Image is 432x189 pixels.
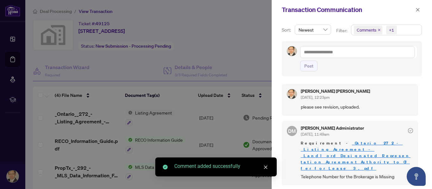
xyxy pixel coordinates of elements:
[336,27,348,34] p: Filter:
[282,27,292,33] p: Sort:
[299,25,327,34] span: Newest
[301,95,330,100] span: [DATE], 12:23pm
[300,61,318,71] button: Post
[282,5,414,15] div: Transaction Communication
[301,140,410,171] a: _Ontario__272_-_Listing_Agreement_-_Landlord_Designated_Representation_Agreement_Authority_to_Off...
[287,89,297,99] img: Profile Icon
[301,140,413,172] span: Requirement -
[287,46,297,56] img: Profile Icon
[378,28,381,32] span: close
[262,164,269,171] a: Close
[357,27,376,33] span: Comments
[301,103,413,110] span: please see revision, uploaded.
[416,8,420,12] span: close
[174,162,269,170] div: Comment added successfully
[301,89,370,93] h5: [PERSON_NAME] [PERSON_NAME]
[407,167,426,186] button: Open asap
[389,27,394,33] div: +1
[301,132,329,137] span: [DATE], 11:49am
[408,128,413,133] span: check-circle
[301,126,364,130] h5: [PERSON_NAME] Administrator
[263,165,268,169] span: close
[288,127,296,135] span: DM
[163,165,168,169] span: check-circle
[354,26,382,34] span: Comments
